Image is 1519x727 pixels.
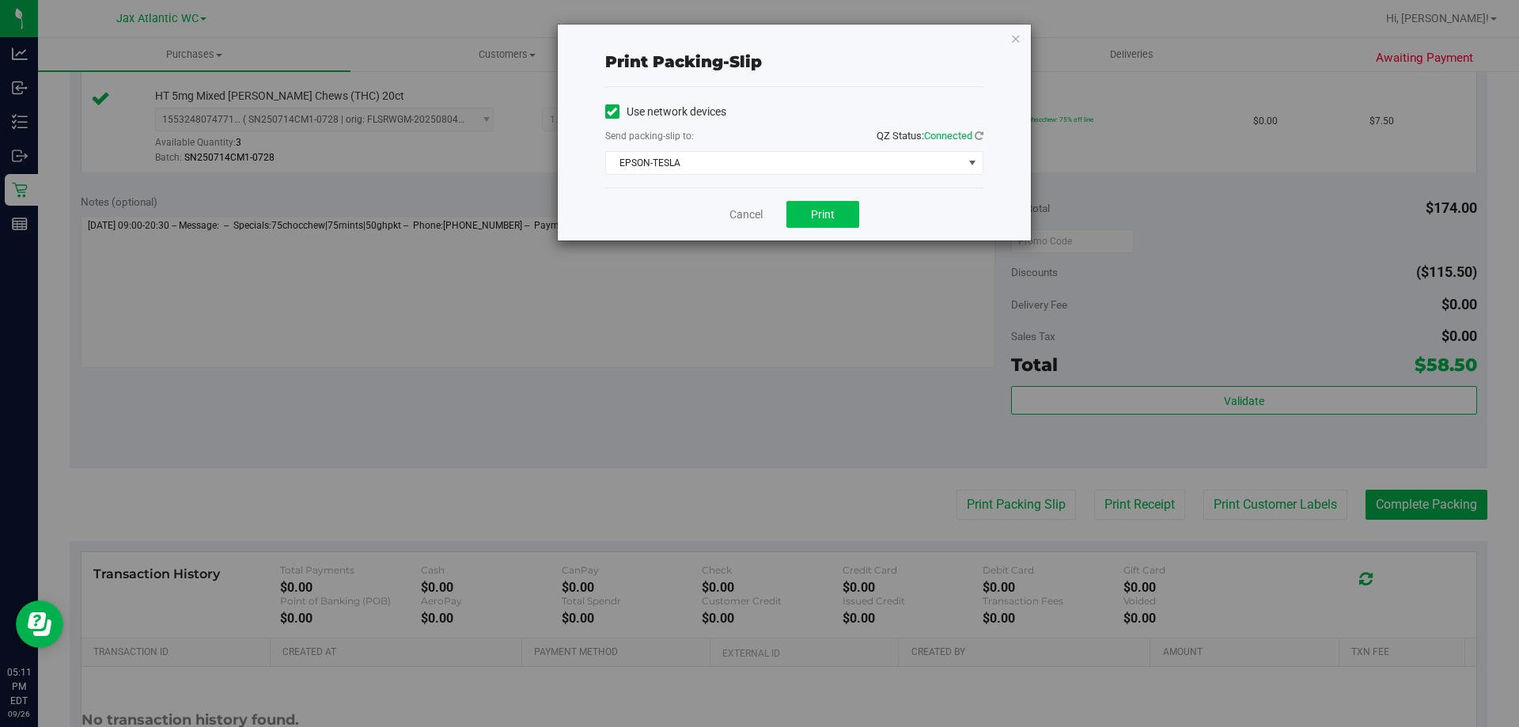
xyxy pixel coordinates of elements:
span: Connected [924,130,972,142]
span: select [962,152,982,174]
span: Print [811,208,835,221]
button: Print [786,201,859,228]
label: Send packing-slip to: [605,129,694,143]
span: QZ Status: [877,130,983,142]
iframe: Resource center [16,600,63,648]
a: Cancel [729,206,763,223]
span: EPSON-TESLA [606,152,963,174]
label: Use network devices [605,104,726,120]
span: Print packing-slip [605,52,762,71]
